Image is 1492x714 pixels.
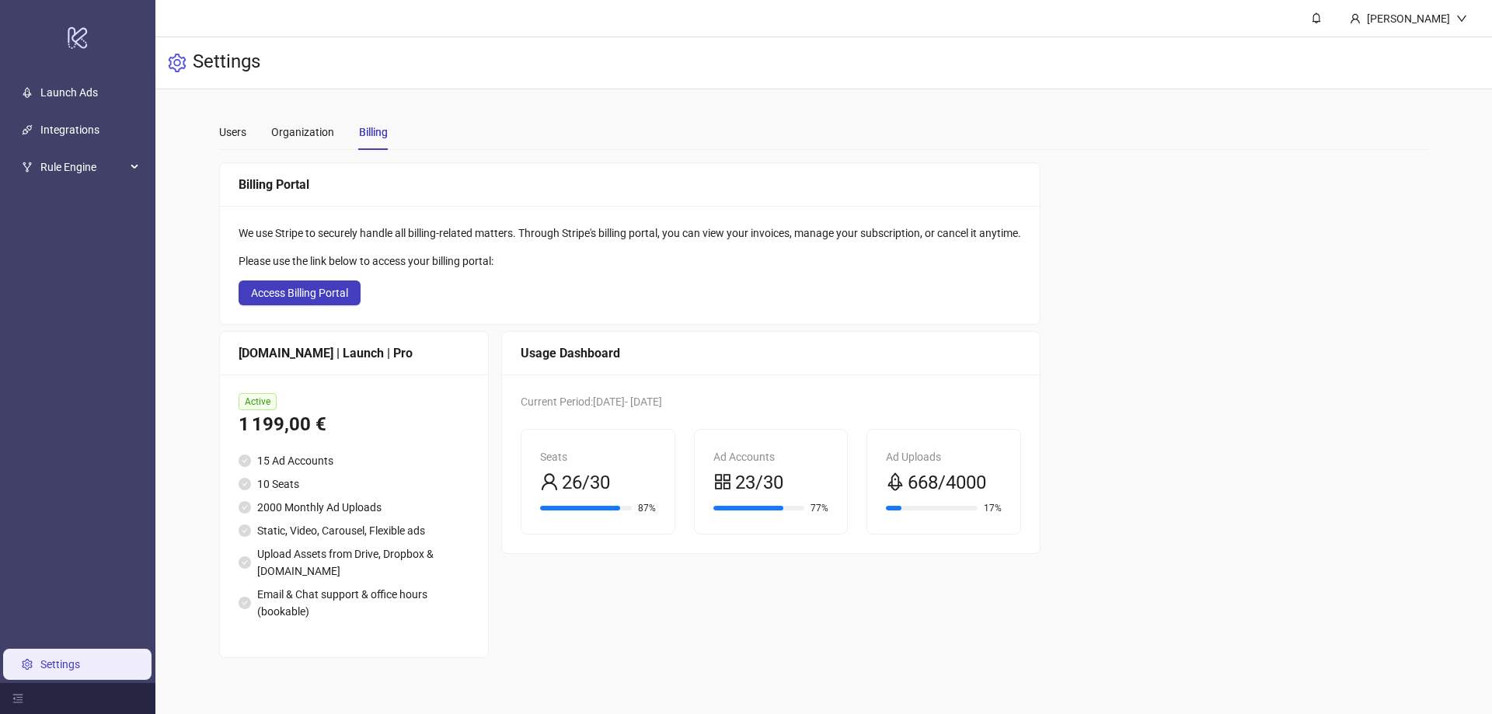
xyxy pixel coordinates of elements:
li: 2000 Monthly Ad Uploads [239,499,469,516]
div: Ad Uploads [886,448,1002,465]
li: 10 Seats [239,475,469,493]
span: check-circle [239,597,251,609]
span: check-circle [239,556,251,569]
h3: Settings [193,50,260,76]
span: rocket [886,472,905,491]
a: Settings [40,658,80,670]
span: check-circle [239,455,251,467]
span: check-circle [239,524,251,537]
div: [PERSON_NAME] [1361,10,1456,27]
span: Active [239,393,277,410]
span: setting [168,54,186,72]
li: Email & Chat support & office hours (bookable) [239,586,469,620]
span: appstore [713,472,732,491]
span: 668/4000 [908,468,986,498]
button: Access Billing Portal [239,280,361,305]
div: Billing Portal [239,175,1021,194]
span: check-circle [239,501,251,514]
span: fork [22,162,33,173]
span: 17% [984,503,1002,513]
span: 87% [638,503,656,513]
div: [DOMAIN_NAME] | Launch | Pro [239,343,469,363]
span: down [1456,13,1467,24]
span: 23/30 [735,468,783,498]
span: Current Period: [DATE] - [DATE] [521,395,662,408]
li: Upload Assets from Drive, Dropbox & [DOMAIN_NAME] [239,545,469,580]
div: Ad Accounts [713,448,829,465]
li: Static, Video, Carousel, Flexible ads [239,522,469,539]
a: Launch Ads [40,87,98,99]
span: 26/30 [562,468,610,498]
li: 15 Ad Accounts [239,452,469,469]
div: Users [219,124,246,141]
div: Usage Dashboard [521,343,1021,363]
span: bell [1311,12,1322,23]
div: Organization [271,124,334,141]
span: user [540,472,559,491]
span: user [1350,13,1361,24]
span: Rule Engine [40,152,126,183]
span: Access Billing Portal [251,287,348,299]
span: 77% [810,503,828,513]
span: check-circle [239,478,251,490]
div: Billing [359,124,388,141]
span: menu-fold [12,693,23,704]
a: Integrations [40,124,99,137]
div: Seats [540,448,656,465]
div: 1 199,00 € [239,410,469,440]
div: Please use the link below to access your billing portal: [239,253,1021,270]
div: We use Stripe to securely handle all billing-related matters. Through Stripe's billing portal, yo... [239,225,1021,242]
